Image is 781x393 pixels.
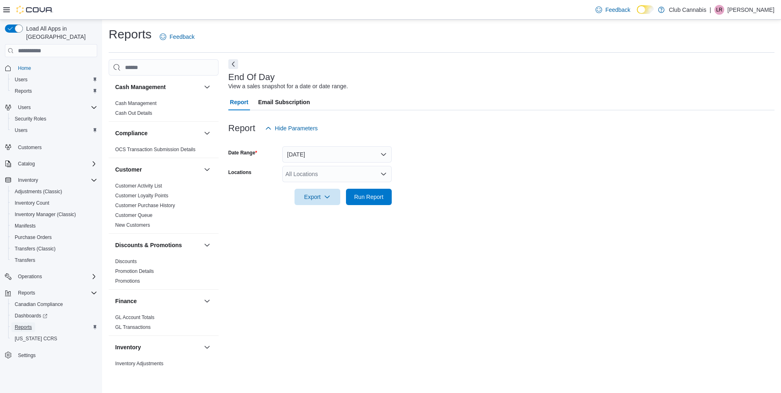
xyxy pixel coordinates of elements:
button: Users [15,103,34,112]
button: Discounts & Promotions [202,240,212,250]
a: Purchase Orders [11,232,55,242]
button: Adjustments (Classic) [8,186,100,197]
button: Customer [115,165,201,174]
span: Customer Loyalty Points [115,192,168,199]
span: Customer Purchase History [115,202,175,209]
span: Catalog [18,161,35,167]
span: Home [18,65,31,71]
span: Users [18,104,31,111]
a: Settings [15,351,39,360]
h3: Compliance [115,129,147,137]
span: Reports [15,288,97,298]
a: Transfers [11,255,38,265]
a: Reports [11,322,35,332]
span: Customers [18,144,42,151]
a: Customer Loyalty Points [115,193,168,199]
span: Customer Queue [115,212,152,219]
span: Adjustments (Classic) [11,187,97,196]
div: Customer [109,181,219,233]
a: Inventory Count [11,198,53,208]
button: Reports [8,85,100,97]
span: Transfers [15,257,35,263]
div: Discounts & Promotions [109,257,219,289]
span: Inventory Manager (Classic) [11,210,97,219]
h3: Cash Management [115,83,166,91]
h1: Reports [109,26,152,42]
button: Settings [2,349,100,361]
span: Reports [15,88,32,94]
button: Purchase Orders [8,232,100,243]
a: New Customers [115,222,150,228]
a: OCS Transaction Submission Details [115,147,196,152]
span: Dashboards [11,311,97,321]
button: Operations [2,271,100,282]
span: Dashboards [15,313,47,319]
button: Users [2,102,100,113]
button: Customer [202,165,212,174]
span: Reports [18,290,35,296]
a: Promotions [115,278,140,284]
span: LR [716,5,722,15]
span: Email Subscription [258,94,310,110]
span: [US_STATE] CCRS [15,335,57,342]
button: Open list of options [380,171,387,177]
button: Reports [2,287,100,299]
h3: Finance [115,297,137,305]
a: Customer Purchase History [115,203,175,208]
span: Users [11,75,97,85]
a: Feedback [156,29,198,45]
a: Inventory Manager (Classic) [11,210,79,219]
span: Inventory Manager (Classic) [15,211,76,218]
button: Discounts & Promotions [115,241,201,249]
p: [PERSON_NAME] [727,5,774,15]
div: View a sales snapshot for a date or date range. [228,82,348,91]
button: Inventory Count [8,197,100,209]
span: Purchase Orders [15,234,52,241]
span: Canadian Compliance [15,301,63,308]
a: Feedback [592,2,634,18]
span: GL Transactions [115,324,151,330]
span: Catalog [15,159,97,169]
div: Finance [109,313,219,335]
button: Compliance [202,128,212,138]
a: Dashboards [11,311,51,321]
span: Users [15,127,27,134]
button: Reports [15,288,38,298]
span: OCS Transaction Submission Details [115,146,196,153]
span: Inventory [15,175,97,185]
span: Users [15,103,97,112]
a: Cash Out Details [115,110,152,116]
button: Inventory [2,174,100,186]
div: Cash Management [109,98,219,121]
button: Canadian Compliance [8,299,100,310]
button: Cash Management [202,82,212,92]
span: Security Roles [11,114,97,124]
img: Cova [16,6,53,14]
span: Inventory Count [15,200,49,206]
p: | [710,5,711,15]
button: Finance [202,296,212,306]
button: [US_STATE] CCRS [8,333,100,344]
span: Home [15,63,97,73]
a: Cash Management [115,100,156,106]
span: Report [230,94,248,110]
span: Users [11,125,97,135]
a: GL Account Totals [115,315,154,320]
span: Feedback [605,6,630,14]
span: Settings [15,350,97,360]
span: Run Report [354,193,384,201]
button: Transfers [8,255,100,266]
span: Export [299,189,335,205]
h3: Report [228,123,255,133]
button: Users [8,125,100,136]
a: Users [11,75,31,85]
a: Users [11,125,31,135]
label: Locations [228,169,252,176]
span: Manifests [15,223,36,229]
button: Home [2,62,100,74]
h3: End Of Day [228,72,275,82]
span: GL Account Totals [115,314,154,321]
a: Customers [15,143,45,152]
